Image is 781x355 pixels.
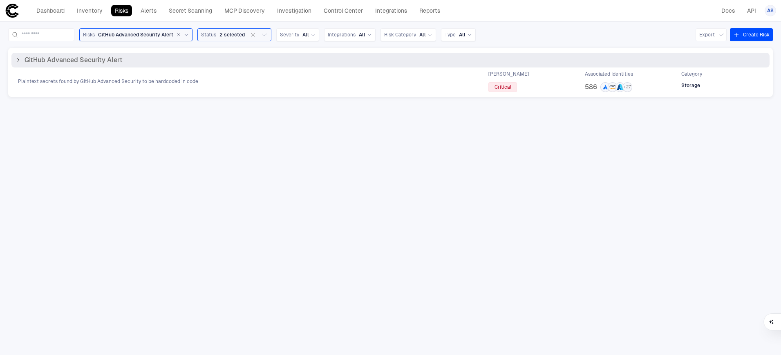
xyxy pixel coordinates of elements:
[201,31,216,38] span: Status
[73,5,106,16] a: Inventory
[359,31,365,38] span: All
[197,28,271,41] button: Status2 selected
[419,31,426,38] span: All
[384,31,416,38] span: Risk Category
[8,48,773,97] div: GitHub Advanced Security AlertPlaintext secrets found by GitHub Advanced Security to be hardcoded...
[137,5,160,16] a: Alerts
[25,56,123,64] span: GitHub Advanced Security Alert
[111,5,132,16] a: Risks
[83,31,95,38] span: Risks
[280,31,299,38] span: Severity
[165,5,216,16] a: Secret Scanning
[718,5,738,16] a: Docs
[219,31,245,38] span: 2 selected
[765,5,776,16] button: AS
[730,28,773,41] button: Create Risk
[585,71,633,77] span: Associated Identities
[495,84,511,90] span: Critical
[221,5,269,16] a: MCP Discovery
[328,31,356,38] span: Integrations
[18,78,198,85] span: Plaintext secrets found by GitHub Advanced Security to be hardcoded in code
[767,7,774,14] span: AS
[743,5,760,16] a: API
[320,5,367,16] a: Control Center
[681,71,702,77] span: Category
[624,84,631,90] span: + 27
[273,5,315,16] a: Investigation
[371,5,411,16] a: Integrations
[459,31,465,38] span: All
[696,28,727,41] button: Export
[33,5,68,16] a: Dashboard
[585,83,597,91] span: 586
[445,31,456,38] span: Type
[488,71,529,77] span: [PERSON_NAME]
[98,31,173,38] span: GitHub Advanced Security Alert
[681,82,700,89] span: Storage
[416,5,444,16] a: Reports
[302,31,309,38] span: All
